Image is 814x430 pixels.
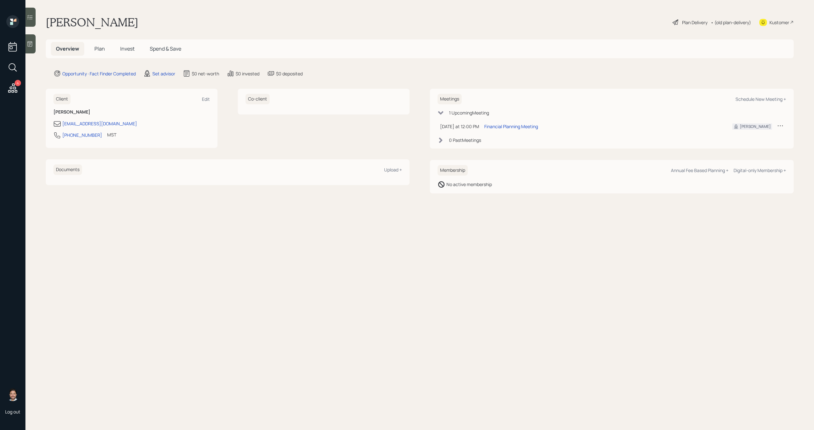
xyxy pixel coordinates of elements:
[94,45,105,52] span: Plan
[6,388,19,401] img: michael-russo-headshot.png
[150,45,181,52] span: Spend & Save
[53,164,82,175] h6: Documents
[438,165,468,176] h6: Membership
[671,167,728,173] div: Annual Fee Based Planning +
[152,70,175,77] div: Set advisor
[384,167,402,173] div: Upload +
[735,96,786,102] div: Schedule New Meeting +
[202,96,210,102] div: Edit
[53,94,71,104] h6: Client
[245,94,270,104] h6: Co-client
[62,132,102,138] div: [PHONE_NUMBER]
[56,45,79,52] span: Overview
[236,70,259,77] div: $0 invested
[107,131,116,138] div: MST
[5,409,20,415] div: Log out
[62,70,136,77] div: Opportunity · Fact Finder Completed
[15,80,21,86] div: 4
[734,167,786,173] div: Digital-only Membership +
[62,120,137,127] div: [EMAIL_ADDRESS][DOMAIN_NAME]
[711,19,751,26] div: • (old plan-delivery)
[449,137,481,143] div: 0 Past Meeting s
[446,181,492,188] div: No active membership
[53,109,210,115] h6: [PERSON_NAME]
[120,45,135,52] span: Invest
[46,15,138,29] h1: [PERSON_NAME]
[440,123,479,130] div: [DATE] at 12:00 PM
[449,109,489,116] div: 1 Upcoming Meeting
[740,124,771,129] div: [PERSON_NAME]
[438,94,462,104] h6: Meetings
[769,19,789,26] div: Kustomer
[276,70,303,77] div: $0 deposited
[192,70,219,77] div: $0 net-worth
[484,123,538,130] div: Financial Planning Meeting
[682,19,707,26] div: Plan Delivery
